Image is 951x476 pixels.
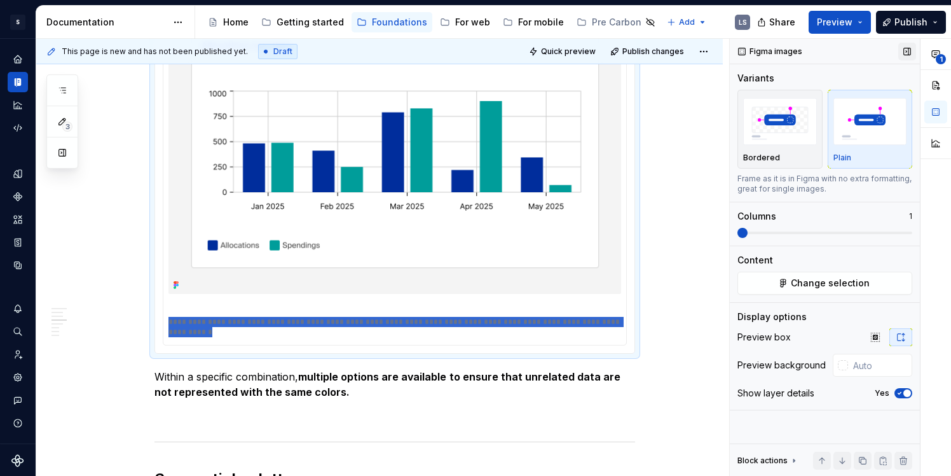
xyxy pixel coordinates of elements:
span: 3 [62,122,72,132]
div: Preview box [737,331,791,344]
div: For mobile [518,16,564,29]
a: Data sources [8,255,28,276]
div: Pre Carbon [592,16,641,29]
input: Auto [848,354,912,377]
a: Design tokens [8,164,28,184]
span: 1 [936,54,946,64]
div: Block actions [737,452,799,470]
a: Home [8,49,28,69]
p: Within a specific combination, [154,369,635,400]
button: Contact support [8,390,28,410]
a: Components [8,186,28,207]
a: Home [203,12,254,32]
span: Draft [273,46,292,57]
button: Share [751,11,804,34]
strong: multiple options are available [298,370,446,383]
span: Quick preview [541,46,596,57]
button: Search ⌘K [8,321,28,342]
div: Preview background [737,359,826,372]
a: Storybook stories [8,232,28,253]
button: Preview [809,11,871,34]
div: S [10,15,25,30]
span: Change selection [791,277,870,290]
button: Notifications [8,298,28,319]
button: placeholderPlain [828,90,913,169]
p: Bordered [743,153,780,163]
div: Foundations [372,16,427,29]
a: Analytics [8,95,28,115]
div: Frame as it is in Figma with no extra formatting, great for single images. [737,174,912,194]
span: Publish [894,16,927,29]
a: Code automation [8,118,28,138]
div: Show layer details [737,387,814,400]
div: Display options [737,311,807,323]
span: Share [769,16,795,29]
div: Getting started [277,16,344,29]
div: Documentation [46,16,167,29]
a: Documentation [8,72,28,92]
div: Columns [737,210,776,223]
button: placeholderBordered [737,90,823,169]
div: Block actions [737,456,788,466]
a: Invite team [8,344,28,365]
div: For web [455,16,490,29]
p: Plain [833,153,851,163]
button: Add [663,13,711,31]
a: For mobile [498,12,569,32]
span: Add [679,17,695,27]
a: Getting started [256,12,349,32]
div: LS [739,17,747,27]
button: Publish changes [606,43,690,60]
button: Quick preview [525,43,601,60]
span: This page is new and has not been published yet. [62,46,248,57]
button: Change selection [737,272,912,295]
div: Home [223,16,249,29]
button: Publish [876,11,946,34]
a: For web [435,12,495,32]
button: S [3,8,33,36]
span: Publish changes [622,46,684,57]
a: Foundations [352,12,432,32]
label: Yes [875,388,889,398]
div: Content [737,254,773,267]
p: 1 [909,211,912,221]
svg: Supernova Logo [11,454,24,467]
span: Preview [817,16,852,29]
div: Page tree [203,10,660,35]
div: Variants [737,72,774,85]
img: placeholder [833,98,907,144]
a: Assets [8,209,28,230]
img: placeholder [743,98,817,144]
a: Settings [8,367,28,388]
a: Pre Carbon [571,12,660,32]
